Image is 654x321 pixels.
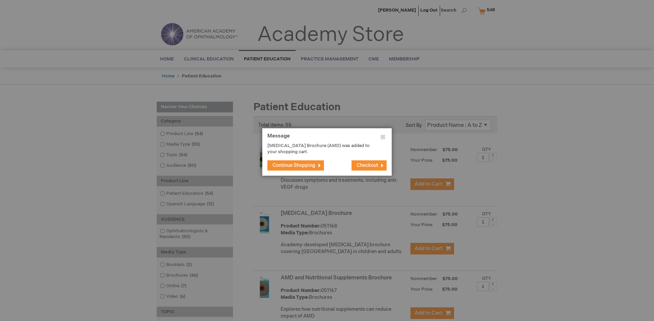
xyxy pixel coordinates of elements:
[272,162,315,168] span: Continue Shopping
[267,160,324,171] button: Continue Shopping
[357,162,378,168] span: Checkout
[267,143,376,155] p: [MEDICAL_DATA] Brochure (AMD) was added to your shopping cart.
[352,160,387,171] button: Checkout
[267,133,387,143] h1: Message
